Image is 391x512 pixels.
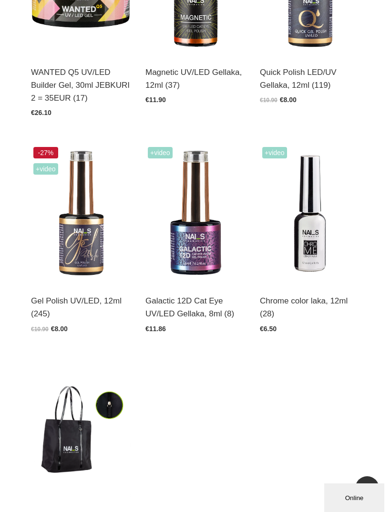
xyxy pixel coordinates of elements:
a: Magnetic UV/LED Gellaka, 12ml (37) [145,66,246,92]
a: Galactic 12D Cat Eye UV/LED Gellaka, 8ml (8) [145,294,246,320]
a: WANTED Q5 UV/LED Builder Gel, 30ml JEBKURI 2 = 35EUR (17) [31,66,131,105]
span: €11.90 [145,96,166,104]
span: -27% [33,147,58,158]
span: €6.50 [260,325,277,333]
span: +Video [148,147,173,158]
span: €8.00 [280,96,297,104]
img: Ērta, eleganta, izturīga soma ar NAI_S cosmetics logo.Izmērs: 38 x 46 x 14 cm... [31,361,131,499]
span: €26.10 [31,109,51,116]
a: Quick Polish LED/UV Gellaka, 12ml (119) [260,66,360,92]
span: +Video [33,163,58,175]
span: €10.90 [31,326,49,333]
img: Daudzdimensionāla magnētiskā gellaka, kas satur smalkas, atstarojošas hroma daļiņas. Ar īpaša mag... [145,145,246,282]
span: +Video [262,147,287,158]
img: Paredzēta hromēta jeb spoguļspīduma efekta veidošanai uz pilnas naga plātnes vai atsevišķiem diza... [260,145,360,282]
iframe: chat widget [324,481,386,512]
span: €11.86 [145,325,166,333]
span: €10.90 [260,97,278,104]
span: €8.00 [51,325,68,333]
img: Ilgnoturīga, intensīvi pigmentēta gellaka. Viegli klājas, lieliski žūst, nesaraujas, neatkāpjas n... [31,145,131,282]
a: Gel Polish UV/LED, 12ml (245) [31,294,131,320]
a: Chrome color laka, 12ml (28) [260,294,360,320]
